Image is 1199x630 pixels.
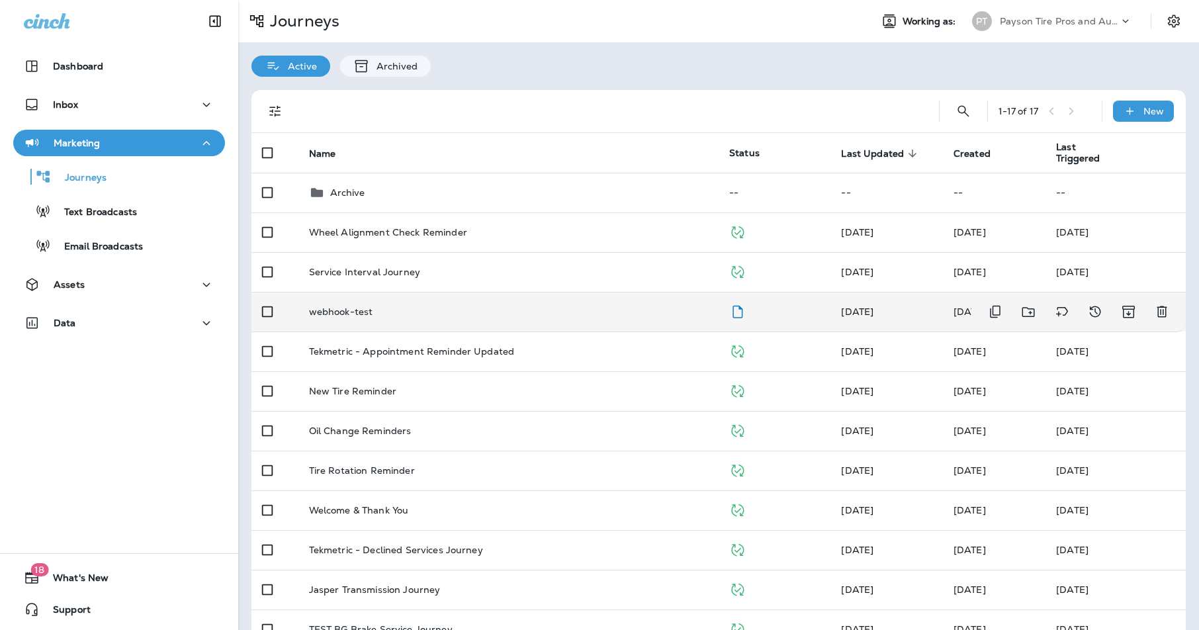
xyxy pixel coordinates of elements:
[330,187,365,198] p: Archive
[1000,16,1119,26] p: Payson Tire Pros and Automotive
[13,232,225,259] button: Email Broadcasts
[281,61,317,71] p: Active
[729,424,746,435] span: Published
[1045,212,1186,252] td: [DATE]
[841,504,873,516] span: Developer Integrations
[841,385,873,397] span: Zachary Nottke
[719,173,830,212] td: --
[729,503,746,515] span: Published
[54,138,100,148] p: Marketing
[309,545,483,555] p: Tekmetric - Declined Services Journey
[954,544,986,556] span: Zachary Nottke
[729,304,746,316] span: Draft
[943,173,1045,212] td: --
[309,227,467,238] p: Wheel Alignment Check Reminder
[262,98,289,124] button: Filters
[309,584,441,595] p: Jasper Transmission Journey
[729,384,746,396] span: Published
[729,344,746,356] span: Published
[1149,298,1175,326] button: Delete
[40,604,91,620] span: Support
[1045,411,1186,451] td: [DATE]
[13,564,225,591] button: 18What's New
[1143,106,1164,116] p: New
[954,584,986,596] span: Zachary Nottke
[950,98,977,124] button: Search Journeys
[1045,451,1186,490] td: [DATE]
[1045,252,1186,292] td: [DATE]
[1056,142,1133,164] span: Last Triggered
[954,345,986,357] span: Zachary Nottke
[54,279,85,290] p: Assets
[370,61,418,71] p: Archived
[972,11,992,31] div: PT
[1045,371,1186,411] td: [DATE]
[841,345,873,357] span: Zachary Nottke
[954,465,986,476] span: Zachary Nottke
[729,543,746,555] span: Published
[954,226,986,238] span: Zachary Nottke
[1045,570,1186,609] td: [DATE]
[1045,332,1186,371] td: [DATE]
[982,298,1008,326] button: Duplicate
[841,306,873,318] span: Melissa Underwager
[13,163,225,191] button: Journeys
[1049,298,1075,326] button: Add tags
[1045,173,1186,212] td: --
[40,572,109,588] span: What's New
[841,148,904,159] span: Last Updated
[53,61,103,71] p: Dashboard
[13,130,225,156] button: Marketing
[1045,530,1186,570] td: [DATE]
[954,306,986,318] span: Melissa Underwager
[13,271,225,298] button: Assets
[13,91,225,118] button: Inbox
[841,226,873,238] span: Zachary Nottke
[954,425,986,437] span: Zachary Nottke
[52,172,107,185] p: Journeys
[309,386,396,396] p: New Tire Reminder
[54,318,76,328] p: Data
[841,266,873,278] span: Zachary Nottke
[954,148,1008,159] span: Created
[197,8,234,34] button: Collapse Sidebar
[954,148,991,159] span: Created
[309,267,420,277] p: Service Interval Journey
[1162,9,1186,33] button: Settings
[265,11,339,31] p: Journeys
[1056,142,1116,164] span: Last Triggered
[1082,298,1108,326] button: View Changelog
[729,582,746,594] span: Published
[729,265,746,277] span: Published
[51,206,137,219] p: Text Broadcasts
[841,544,873,556] span: Zachary Nottke
[999,106,1038,116] div: 1 - 17 of 17
[841,425,873,437] span: Zachary Nottke
[309,148,336,159] span: Name
[830,173,942,212] td: --
[30,563,48,576] span: 18
[309,426,412,436] p: Oil Change Reminders
[841,465,873,476] span: Zachary Nottke
[13,197,225,225] button: Text Broadcasts
[13,53,225,79] button: Dashboard
[729,147,760,159] span: Status
[51,241,143,253] p: Email Broadcasts
[309,306,373,317] p: webhook-test
[309,346,515,357] p: Tekmetric - Appointment Reminder Updated
[903,16,959,27] span: Working as:
[841,584,873,596] span: Zachary Nottke
[954,504,986,516] span: Zachary Nottke
[53,99,78,110] p: Inbox
[13,310,225,336] button: Data
[954,385,986,397] span: Zachary Nottke
[1115,298,1142,326] button: Archive
[841,148,921,159] span: Last Updated
[1015,298,1042,326] button: Move to folder
[954,266,986,278] span: Zachary Nottke
[309,148,353,159] span: Name
[1045,490,1186,530] td: [DATE]
[309,465,415,476] p: Tire Rotation Reminder
[13,596,225,623] button: Support
[309,505,409,516] p: Welcome & Thank You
